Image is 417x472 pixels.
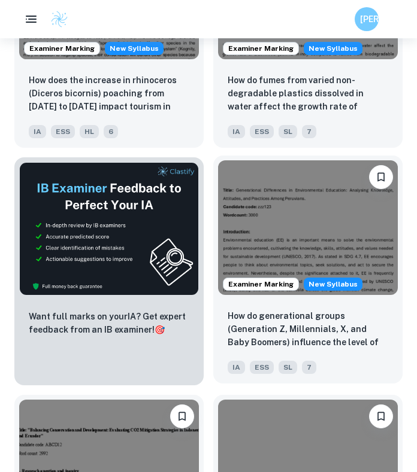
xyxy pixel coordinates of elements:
[304,278,362,291] span: New Syllabus
[304,42,362,55] div: Starting from the May 2026 session, the ESS IA requirements have changed. We created this exempla...
[25,43,99,54] span: Examiner Marking
[14,157,204,385] a: ThumbnailWant full marks on yourIA? Get expert feedback from an IB examiner!
[19,162,199,296] img: Thumbnail
[250,361,274,374] span: ESS
[218,160,398,295] img: ESS IA example thumbnail: How do generational groups (Generation Z
[355,7,379,31] button: [PERSON_NAME]
[105,42,164,55] div: Starting from the May 2026 session, the ESS IA requirements have changed. We created this exempla...
[105,42,164,55] span: New Syllabus
[304,42,362,55] span: New Syllabus
[223,279,298,290] span: Examiner Marking
[50,10,68,28] img: Clastify logo
[80,125,99,138] span: HL
[302,361,316,374] span: 7
[29,125,46,138] span: IA
[51,125,75,138] span: ESS
[302,125,316,138] span: 7
[213,157,403,385] a: Examiner MarkingStarting from the May 2026 session, the ESS IA requirements have changed. We crea...
[304,278,362,291] div: Starting from the May 2026 session, the ESS IA requirements have changed. We created this exempla...
[279,361,297,374] span: SL
[29,310,189,336] p: Want full marks on your IA ? Get expert feedback from an IB examiner!
[170,404,194,428] button: Bookmark
[250,125,274,138] span: ESS
[228,361,245,374] span: IA
[369,404,393,428] button: Bookmark
[228,125,245,138] span: IA
[228,74,388,114] p: How do fumes from varied non-degradable plastics dissolved in water affect the growth rate of Duc...
[228,309,388,350] p: How do generational groups (Generation Z, Millennials, X, and Baby Boomers) influence the level o...
[223,43,298,54] span: Examiner Marking
[155,325,165,334] span: 🎯
[43,10,68,28] a: Clastify logo
[369,165,393,189] button: Bookmark
[29,74,189,114] p: How does the increase in rhinoceros (Diceros bicornis) poaching from 2011 to 2021 impact tourism ...
[279,125,297,138] span: SL
[104,125,118,138] span: 6
[360,13,374,26] h6: [PERSON_NAME]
